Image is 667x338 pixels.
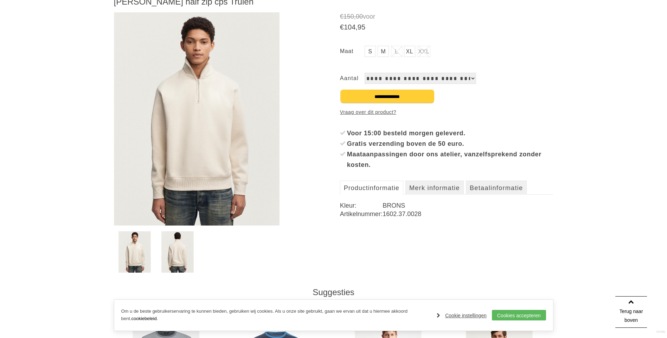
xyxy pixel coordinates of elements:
[437,310,487,321] a: Cookie instellingen
[356,13,363,20] span: 00
[378,46,389,57] a: M
[492,310,546,320] a: Cookies accepteren
[383,201,553,210] dd: BRONS
[365,46,376,57] a: S
[121,308,430,323] p: Om u de beste gebruikerservaring te kunnen bieden, gebruiken wij cookies. Als u onze site gebruik...
[354,13,356,20] span: ,
[344,23,355,31] span: 104
[340,46,553,59] ul: Maat
[383,210,553,218] dd: 1602.37.0028
[656,327,665,336] a: Divide
[340,13,344,20] span: €
[340,107,396,117] a: Vraag over dit product?
[347,138,553,149] div: Gratis verzending boven de 50 euro.
[131,316,156,321] a: cookiebeleid
[161,231,194,273] img: denham-aldo-half-zip-cps-truien
[340,23,344,31] span: €
[340,12,553,21] span: voor
[340,73,365,84] label: Aantal
[118,231,151,273] img: denham-aldo-half-zip-cps-truien
[340,181,403,195] a: Productinformatie
[340,201,383,210] dt: Kleur:
[340,210,383,218] dt: Artikelnummer:
[344,13,354,20] span: 150
[404,46,415,57] a: XL
[615,296,647,328] a: Terug naar boven
[340,149,553,170] li: Maataanpassingen door ons atelier, vanzelfsprekend zonder kosten.
[466,181,527,195] a: Betaalinformatie
[347,128,553,138] div: Voor 15:00 besteld morgen geleverd.
[114,12,280,226] img: DENHAM Aldo half zip cps Truien
[114,287,553,298] div: Suggesties
[405,181,464,195] a: Merk informatie
[358,23,365,31] span: 95
[355,23,358,31] span: ,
